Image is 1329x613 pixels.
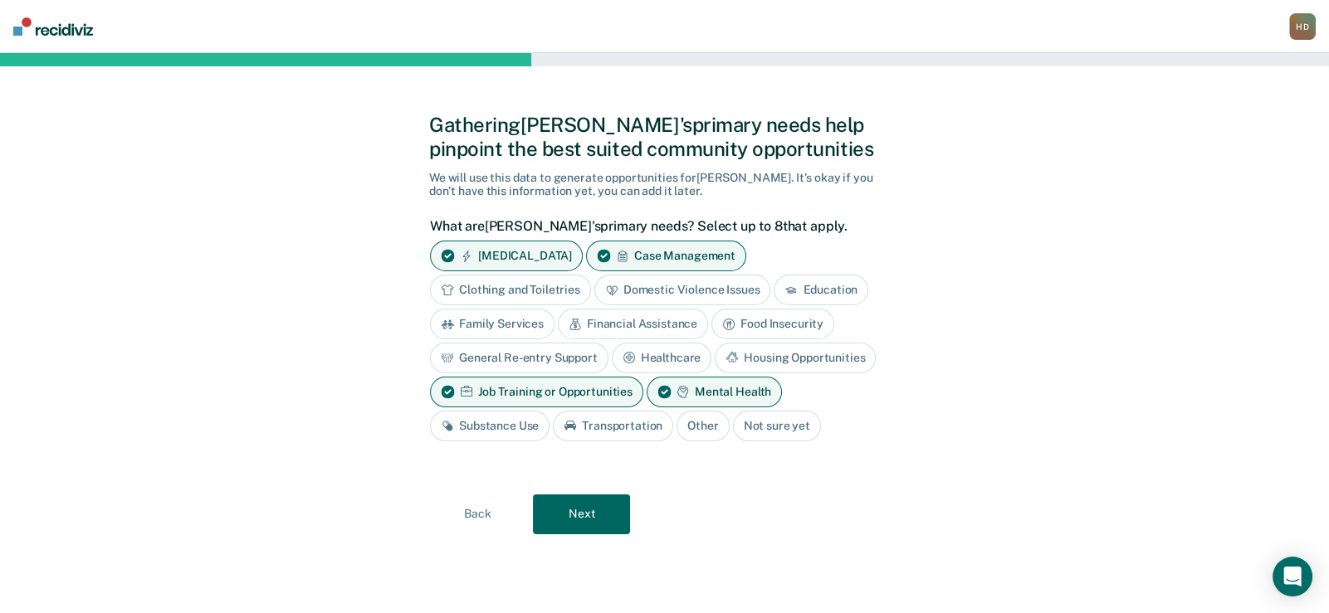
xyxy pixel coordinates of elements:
div: Not sure yet [733,411,821,441]
div: Case Management [586,241,746,271]
div: Mental Health [647,377,782,407]
div: Family Services [430,309,555,339]
div: [MEDICAL_DATA] [430,241,583,271]
div: Housing Opportunities [715,343,876,373]
button: HD [1289,13,1316,40]
div: Education [774,275,868,305]
div: Food Insecurity [711,309,834,339]
div: H D [1289,13,1316,40]
div: Healthcare [612,343,712,373]
div: Transportation [553,411,673,441]
div: General Re-entry Support [430,343,608,373]
div: Gathering [PERSON_NAME]'s primary needs help pinpoint the best suited community opportunities [429,113,900,161]
div: We will use this data to generate opportunities for [PERSON_NAME] . It's okay if you don't have t... [429,171,900,199]
div: Clothing and Toiletries [430,275,591,305]
div: Other [677,411,729,441]
div: Financial Assistance [558,309,708,339]
div: Open Intercom Messenger [1273,557,1312,596]
label: What are [PERSON_NAME]'s primary needs? Select up to 8 that apply. [430,218,891,234]
div: Substance Use [430,411,550,441]
div: Job Training or Opportunities [430,377,643,407]
div: Domestic Violence Issues [594,275,771,305]
button: Back [429,494,526,534]
button: Next [533,494,630,534]
img: Recidiviz [13,17,93,36]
